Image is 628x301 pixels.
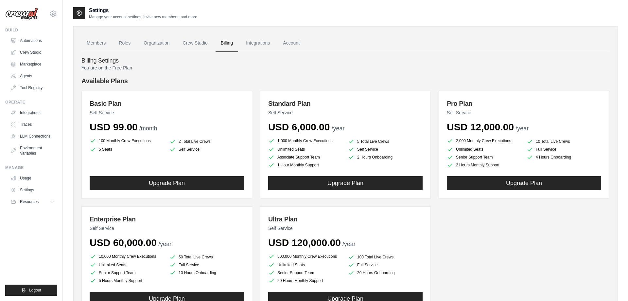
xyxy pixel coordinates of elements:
[268,237,341,248] span: USD 120,000.00
[90,99,244,108] h3: Basic Plan
[90,270,164,276] li: Senior Support Team
[268,154,343,160] li: Associate Support Team
[527,154,601,160] li: 4 Hours Onboarding
[342,241,356,247] span: /year
[8,107,57,118] a: Integrations
[268,225,423,232] p: Self Service
[268,137,343,145] li: 1,000 Monthly Crew Executions
[90,137,164,145] li: 100 Monthly Crew Executions
[8,119,57,130] a: Traces
[90,176,244,190] button: Upgrade Plan
[90,122,138,132] span: USD 99.00
[447,122,514,132] span: USD 12,000.00
[8,59,57,69] a: Marketplace
[447,154,521,160] li: Senior Support Team
[158,241,171,247] span: /year
[5,285,57,296] button: Logout
[81,76,609,85] h4: Available Plans
[527,138,601,145] li: 10 Total Live Crews
[169,262,244,268] li: Full Service
[113,34,136,52] a: Roles
[90,253,164,260] li: 10,000 Monthly Crew Executions
[348,146,423,153] li: Self Service
[5,8,38,20] img: Logo
[216,34,238,52] a: Billing
[20,199,39,204] span: Resources
[268,99,423,108] h3: Standard Plan
[29,288,41,293] span: Logout
[169,270,244,276] li: 10 Hours Onboarding
[8,83,57,93] a: Tool Registry
[8,131,57,141] a: LLM Connections
[348,138,423,145] li: 5 Total Live Crews
[8,47,57,58] a: Crew Studio
[8,173,57,183] a: Usage
[348,270,423,276] li: 20 Hours Onboarding
[5,28,57,33] div: Build
[90,109,244,116] p: Self Service
[268,162,343,168] li: 1 Hour Monthly Support
[268,122,330,132] span: USD 6,000.00
[90,262,164,268] li: Unlimited Seats
[268,146,343,153] li: Unlimited Seats
[268,277,343,284] li: 20 Hours Monthly Support
[447,146,521,153] li: Unlimited Seats
[268,176,423,190] button: Upgrade Plan
[8,185,57,195] a: Settings
[331,125,344,132] span: /year
[90,237,157,248] span: USD 60,000.00
[139,125,157,132] span: /month
[278,34,305,52] a: Account
[348,254,423,260] li: 100 Total Live Crews
[268,215,423,224] h3: Ultra Plan
[169,146,244,153] li: Self Service
[138,34,175,52] a: Organization
[8,35,57,46] a: Automations
[447,162,521,168] li: 2 Hours Monthly Support
[527,146,601,153] li: Full Service
[81,34,111,52] a: Members
[81,57,609,65] h4: Billing Settings
[268,109,423,116] p: Self Service
[169,138,244,145] li: 2 Total Live Crews
[90,277,164,284] li: 5 Hours Monthly Support
[5,100,57,105] div: Operate
[169,254,244,260] li: 50 Total Live Crews
[447,99,601,108] h3: Pro Plan
[348,262,423,268] li: Full Service
[8,71,57,81] a: Agents
[268,262,343,268] li: Unlimited Seats
[8,143,57,159] a: Environment Variables
[447,176,601,190] button: Upgrade Plan
[90,146,164,153] li: 5 Seats
[90,225,244,232] p: Self Service
[5,165,57,170] div: Manage
[348,154,423,160] li: 2 Hours Onboarding
[268,270,343,276] li: Senior Support Team
[241,34,275,52] a: Integrations
[447,109,601,116] p: Self Service
[8,197,57,207] button: Resources
[268,253,343,260] li: 500,000 Monthly Crew Executions
[178,34,213,52] a: Crew Studio
[515,125,529,132] span: /year
[89,14,198,20] p: Manage your account settings, invite new members, and more.
[447,137,521,145] li: 2,000 Monthly Crew Executions
[81,65,609,71] p: You are on the Free Plan
[89,7,198,14] h2: Settings
[90,215,244,224] h3: Enterprise Plan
